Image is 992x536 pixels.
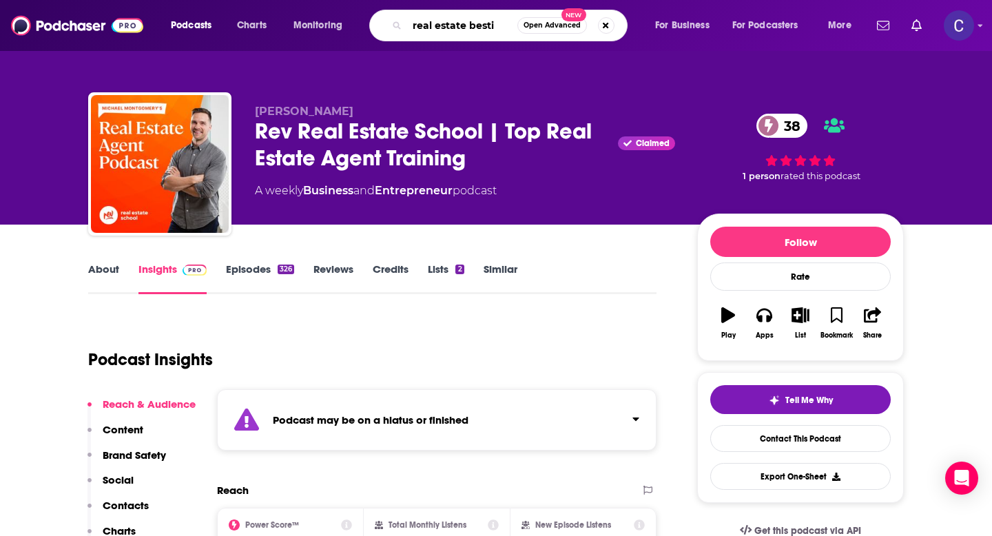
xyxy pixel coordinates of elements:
[87,449,166,474] button: Brand Safety
[91,95,229,233] img: Rev Real Estate School | Top Real Estate Agent Training
[171,16,211,35] span: Podcasts
[721,331,736,340] div: Play
[770,114,807,138] span: 38
[103,473,134,486] p: Social
[313,262,353,294] a: Reviews
[524,22,581,29] span: Open Advanced
[11,12,143,39] img: Podchaser - Follow, Share and Rate Podcasts
[710,227,891,257] button: Follow
[88,349,213,370] h1: Podcast Insights
[217,484,249,497] h2: Reach
[561,8,586,21] span: New
[944,10,974,41] img: User Profile
[944,10,974,41] button: Show profile menu
[103,499,149,512] p: Contacts
[710,385,891,414] button: tell me why sparkleTell Me Why
[87,398,196,423] button: Reach & Audience
[769,395,780,406] img: tell me why sparkle
[373,262,409,294] a: Credits
[375,184,453,197] a: Entrepreneur
[103,449,166,462] p: Brand Safety
[278,265,294,274] div: 326
[284,14,360,37] button: open menu
[863,331,882,340] div: Share
[785,395,833,406] span: Tell Me Why
[517,17,587,34] button: Open AdvancedNew
[944,10,974,41] span: Logged in as publicityxxtina
[88,262,119,294] a: About
[87,423,143,449] button: Content
[636,140,670,147] span: Claimed
[455,265,464,274] div: 2
[103,398,196,411] p: Reach & Audience
[697,105,904,190] div: 38 1 personrated this podcast
[273,413,468,426] strong: Podcast may be on a hiatus or finished
[756,114,807,138] a: 38
[710,425,891,452] a: Contact This Podcast
[484,262,517,294] a: Similar
[535,520,611,530] h2: New Episode Listens
[226,262,294,294] a: Episodes326
[382,10,641,41] div: Search podcasts, credits, & more...
[828,16,851,35] span: More
[855,298,891,348] button: Share
[303,184,353,197] a: Business
[732,16,798,35] span: For Podcasters
[353,184,375,197] span: and
[255,105,353,118] span: [PERSON_NAME]
[645,14,727,37] button: open menu
[217,389,657,451] section: Click to expand status details
[818,298,854,348] button: Bookmark
[710,298,746,348] button: Play
[906,14,927,37] a: Show notifications dropdown
[228,14,275,37] a: Charts
[103,423,143,436] p: Content
[781,171,860,181] span: rated this podcast
[138,262,207,294] a: InsightsPodchaser Pro
[255,183,497,199] div: A weekly podcast
[407,14,517,37] input: Search podcasts, credits, & more...
[237,16,267,35] span: Charts
[871,14,895,37] a: Show notifications dropdown
[245,520,299,530] h2: Power Score™
[820,331,853,340] div: Bookmark
[945,462,978,495] div: Open Intercom Messenger
[161,14,229,37] button: open menu
[818,14,869,37] button: open menu
[710,463,891,490] button: Export One-Sheet
[743,171,781,181] span: 1 person
[293,16,342,35] span: Monitoring
[746,298,782,348] button: Apps
[795,331,806,340] div: List
[389,520,466,530] h2: Total Monthly Listens
[87,499,149,524] button: Contacts
[756,331,774,340] div: Apps
[655,16,710,35] span: For Business
[710,262,891,291] div: Rate
[183,265,207,276] img: Podchaser Pro
[87,473,134,499] button: Social
[428,262,464,294] a: Lists2
[783,298,818,348] button: List
[723,14,818,37] button: open menu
